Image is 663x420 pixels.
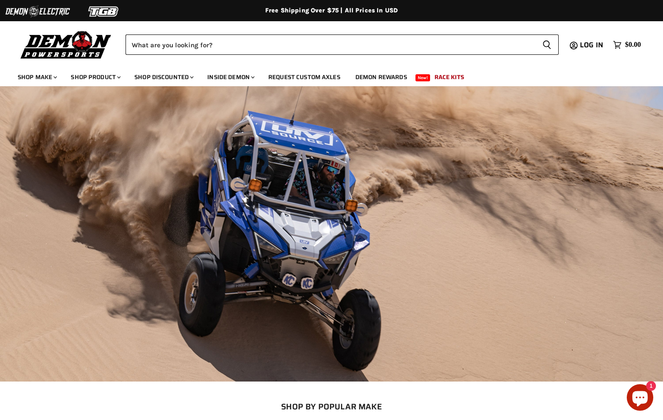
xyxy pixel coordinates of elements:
inbox-online-store-chat: Shopify online store chat [624,384,656,413]
a: Shop Product [64,68,126,86]
a: Race Kits [428,68,471,86]
input: Search [126,34,535,55]
img: TGB Logo 2 [71,3,137,20]
button: Search [535,34,559,55]
ul: Main menu [11,65,639,86]
span: $0.00 [625,41,641,49]
form: Product [126,34,559,55]
h2: SHOP BY POPULAR MAKE [11,402,652,411]
a: Request Custom Axles [262,68,347,86]
span: Log in [580,39,603,50]
a: Inside Demon [201,68,260,86]
a: Shop Make [11,68,62,86]
img: Demon Electric Logo 2 [4,3,71,20]
span: New! [415,74,431,81]
a: Log in [576,41,609,49]
a: Shop Discounted [128,68,199,86]
img: Demon Powersports [18,29,114,60]
a: $0.00 [609,38,645,51]
a: Demon Rewards [349,68,414,86]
